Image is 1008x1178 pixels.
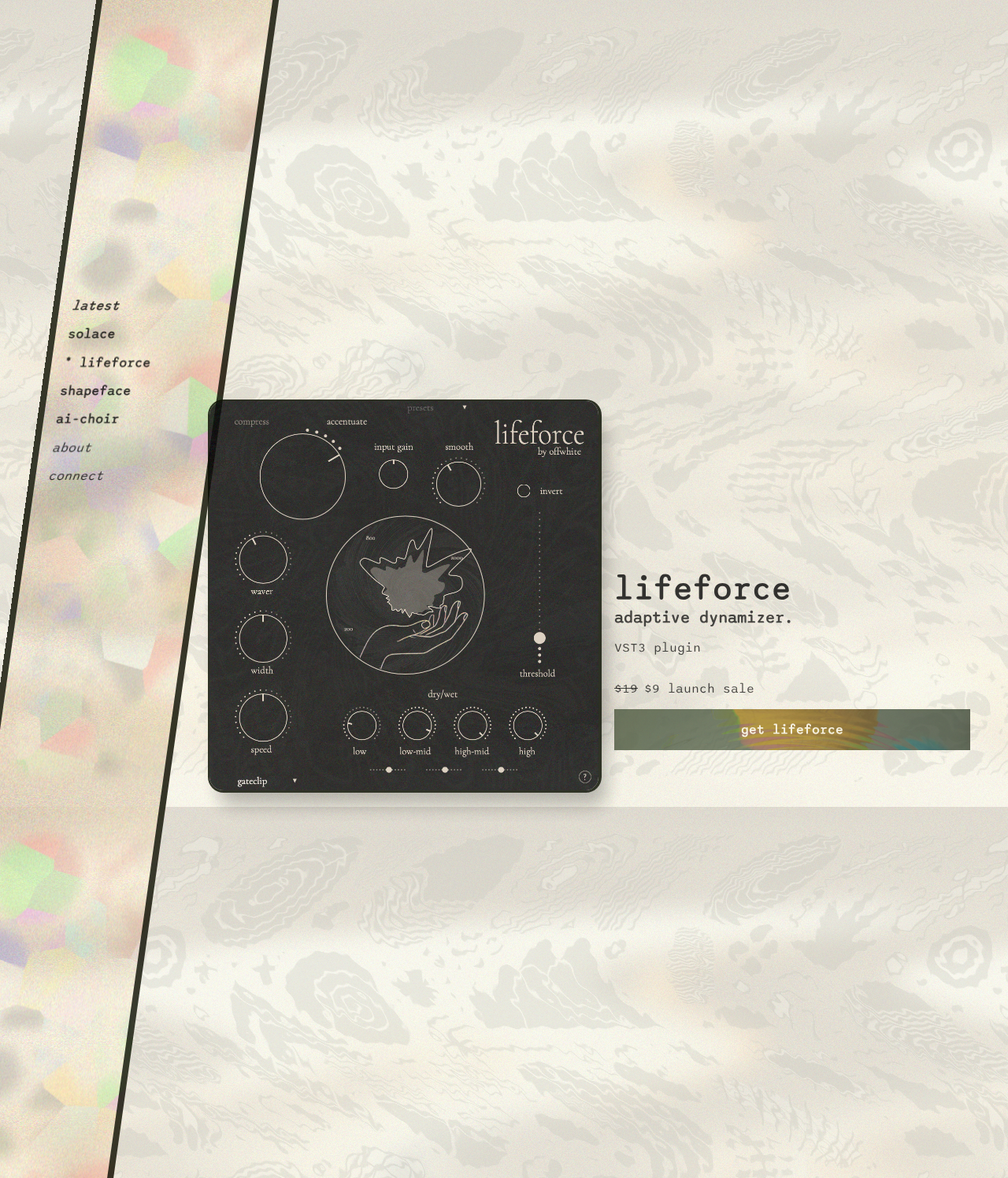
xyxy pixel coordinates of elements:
[644,681,754,697] p: $9 launch sale
[614,681,638,697] p: $19
[614,640,701,656] p: VST3 plugin
[67,326,117,342] button: solace
[51,440,93,455] button: about
[614,428,791,608] h2: lifeforce
[208,399,602,793] img: lifeforce2.c81878d3.png
[47,468,105,484] button: connect
[63,355,152,370] button: * lifeforce
[71,298,120,314] button: latest
[614,709,970,750] a: get lifeforce
[55,411,120,427] button: ai-choir
[614,608,794,627] h3: adaptive dynamizer.
[59,383,132,399] button: shapeface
